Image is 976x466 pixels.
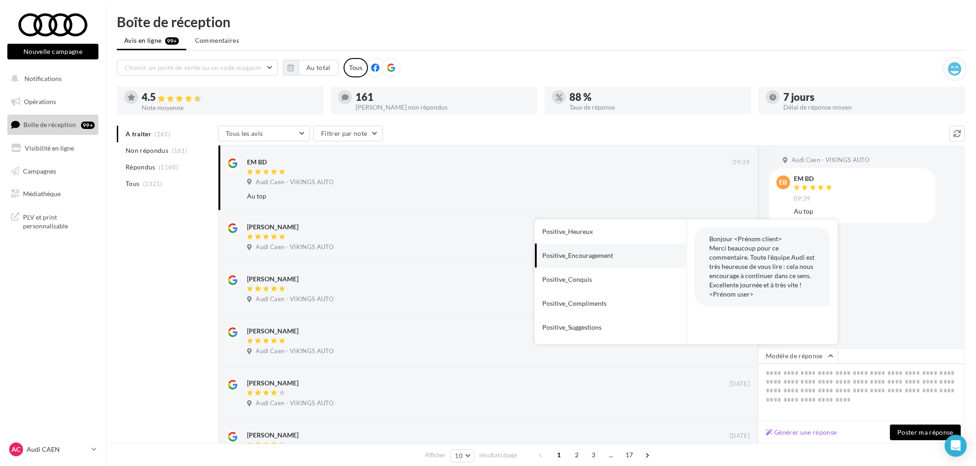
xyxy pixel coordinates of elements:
[125,64,261,71] span: Choisir un point de vente ou un code magasin
[283,60,339,76] button: Au total
[247,222,299,232] div: [PERSON_NAME]
[783,92,958,102] div: 7 jours
[794,195,811,203] span: 09:39
[27,445,88,454] p: Audi CAEN
[247,192,690,201] div: Au top
[6,69,97,88] button: Notifications
[604,448,619,462] span: ...
[256,399,333,408] span: Audi Caen - VIKINGS AUTO
[256,295,333,303] span: Audi Caen - VIKINGS AUTO
[143,180,162,187] span: (1321)
[451,449,474,462] button: 10
[425,451,446,460] span: Afficher
[569,92,744,102] div: 88 %
[299,60,339,76] button: Au total
[758,348,838,364] button: Modèle de réponse
[23,121,76,128] span: Boîte de réception
[542,275,592,284] div: Positive_Conquis
[569,448,584,462] span: 2
[247,157,267,167] div: EM BD
[195,36,239,45] span: Commentaires
[794,175,834,182] div: EM BD
[256,178,333,186] span: Audi Caen - VIKINGS AUTO
[780,178,787,187] span: EB
[226,129,263,137] span: Tous les avis
[23,167,56,175] span: Campagnes
[172,147,188,154] span: (161)
[890,425,961,440] button: Poster ma réponse
[6,139,100,158] a: Visibilité en ligne
[535,291,661,315] button: Positive_Compliments
[7,441,98,458] a: AC Audi CAEN
[783,104,958,111] div: Délai de réponse moyen
[535,315,661,339] button: Positive_Suggestions
[945,435,967,457] div: Open Intercom Messenger
[142,105,316,111] div: Note moyenne
[24,98,56,105] span: Opérations
[126,146,168,155] span: Non répondus
[542,323,602,332] div: Positive_Suggestions
[586,448,601,462] span: 3
[23,211,95,231] span: PLV et print personnalisable
[542,227,593,236] div: Positive_Heureux
[12,445,21,454] span: AC
[709,235,815,298] span: Bonjour <Prénom client> Merci beaucoup pour ce commentaire. Toute l'équipe Audi est très heureuse...
[7,44,98,59] button: Nouvelle campagne
[117,15,965,29] div: Boîte de réception
[218,126,310,141] button: Tous les avis
[247,379,299,388] div: [PERSON_NAME]
[356,104,530,111] div: [PERSON_NAME] non répondus
[6,92,100,111] a: Opérations
[313,126,383,141] button: Filtrer par note
[794,207,928,216] div: Au top
[6,207,100,234] a: PLV et print personnalisable
[542,251,613,260] div: Positive_Encouragement
[729,432,750,440] span: [DATE]
[24,75,62,82] span: Notifications
[542,299,607,308] div: Positive_Compliments
[117,60,278,76] button: Choisir un point de vente ou un code magasin
[25,144,74,152] span: Visibilité en ligne
[6,184,100,204] a: Médiathèque
[551,448,566,462] span: 1
[142,92,316,103] div: 4.5
[247,326,299,336] div: [PERSON_NAME]
[535,268,661,291] button: Positive_Conquis
[729,380,750,388] span: [DATE]
[256,243,333,251] span: Audi Caen - VIKINGS AUTO
[23,190,61,198] span: Médiathèque
[733,158,750,167] span: 09:39
[6,162,100,181] a: Campagnes
[247,274,299,284] div: [PERSON_NAME]
[479,451,517,460] span: résultats/page
[126,179,139,188] span: Tous
[622,448,637,462] span: 17
[81,122,95,129] div: 99+
[455,452,463,460] span: 10
[535,244,661,268] button: Positive_Encouragement
[126,163,155,172] span: Répondus
[256,347,333,355] span: Audi Caen - VIKINGS AUTO
[247,431,299,440] div: [PERSON_NAME]
[762,427,841,438] button: Générer une réponse
[792,156,869,164] span: Audi Caen - VIKINGS AUTO
[535,220,661,244] button: Positive_Heureux
[344,58,368,77] div: Tous
[159,163,178,171] span: (1160)
[356,92,530,102] div: 161
[6,115,100,134] a: Boîte de réception99+
[569,104,744,111] div: Taux de réponse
